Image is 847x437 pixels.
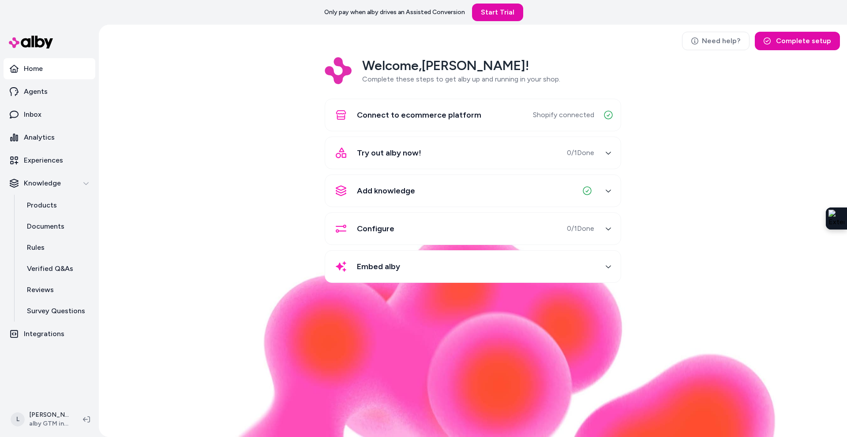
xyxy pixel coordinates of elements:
[29,419,69,428] span: alby GTM internal
[330,104,615,126] button: Connect to ecommerce platformShopify connected
[27,221,64,232] p: Documents
[682,32,750,50] a: Need help?
[4,58,95,79] a: Home
[330,180,615,201] button: Add knowledge
[828,210,844,227] img: Extension Icon
[330,256,615,277] button: Embed alby
[325,57,352,84] img: Logo
[27,242,45,253] p: Rules
[24,132,55,143] p: Analytics
[18,237,95,258] a: Rules
[5,405,76,433] button: L[PERSON_NAME]alby GTM internal
[330,142,615,163] button: Try out alby now!0/1Done
[18,279,95,300] a: Reviews
[24,86,48,97] p: Agents
[357,147,421,159] span: Try out alby now!
[29,411,69,419] p: [PERSON_NAME]
[4,173,95,194] button: Knowledge
[169,227,776,437] img: alby Bubble
[27,285,54,295] p: Reviews
[567,148,594,158] span: 0 / 1 Done
[362,57,560,74] h2: Welcome, [PERSON_NAME] !
[24,63,43,74] p: Home
[567,223,594,234] span: 0 / 1 Done
[755,32,840,50] button: Complete setup
[24,155,63,166] p: Experiences
[362,75,560,83] span: Complete these steps to get alby up and running in your shop.
[357,109,481,121] span: Connect to ecommerce platform
[18,216,95,237] a: Documents
[27,263,73,274] p: Verified Q&As
[4,127,95,148] a: Analytics
[4,104,95,125] a: Inbox
[357,222,394,235] span: Configure
[24,329,64,339] p: Integrations
[4,323,95,344] a: Integrations
[27,200,57,211] p: Products
[27,306,85,316] p: Survey Questions
[18,300,95,322] a: Survey Questions
[330,218,615,239] button: Configure0/1Done
[18,258,95,279] a: Verified Q&As
[9,36,53,48] img: alby Logo
[533,110,594,120] span: Shopify connected
[11,412,25,426] span: L
[24,178,61,189] p: Knowledge
[4,81,95,102] a: Agents
[472,4,523,21] a: Start Trial
[24,109,41,120] p: Inbox
[357,185,415,197] span: Add knowledge
[324,8,465,17] p: Only pay when alby drives an Assisted Conversion
[357,260,400,273] span: Embed alby
[18,195,95,216] a: Products
[4,150,95,171] a: Experiences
